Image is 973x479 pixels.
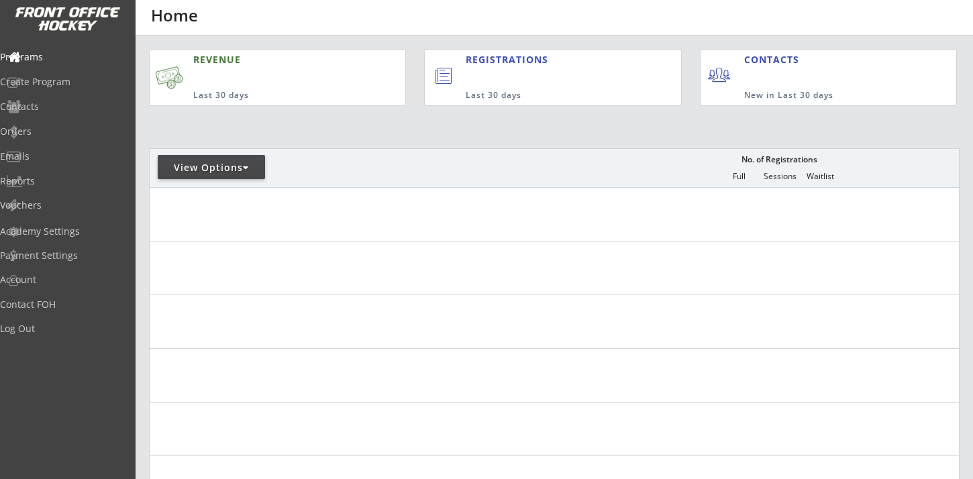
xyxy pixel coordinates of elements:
div: View Options [158,161,265,174]
div: Sessions [760,172,800,181]
div: New in Last 30 days [744,90,894,101]
div: REGISTRATIONS [466,53,621,66]
div: No. of Registrations [737,155,821,164]
div: Last 30 days [193,90,344,101]
div: Full [719,172,759,181]
div: Waitlist [800,172,840,181]
div: CONTACTS [744,53,805,66]
div: Last 30 days [466,90,625,101]
div: REVENUE [193,53,344,66]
